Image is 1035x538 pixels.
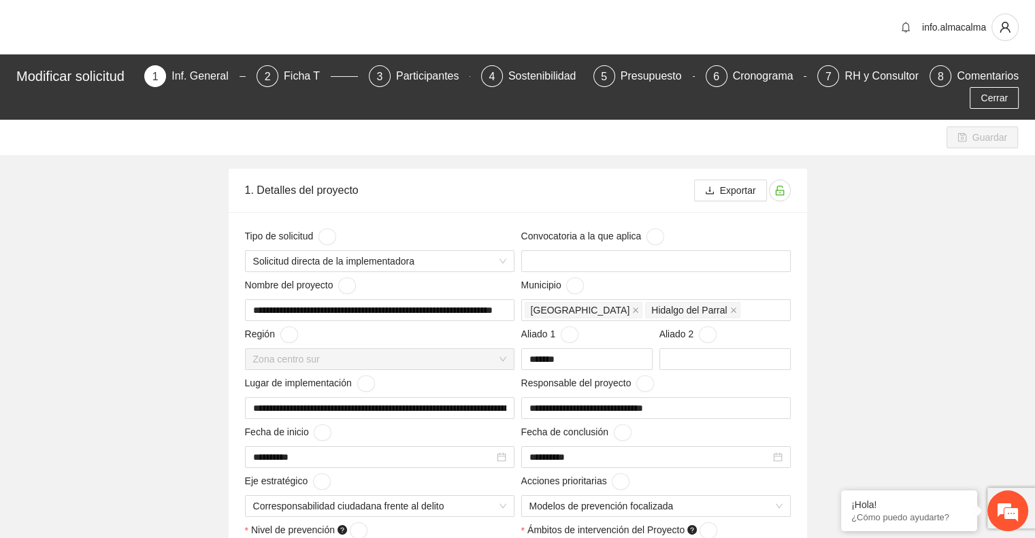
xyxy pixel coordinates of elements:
[957,65,1019,87] div: Comentarios
[769,180,791,201] button: unlock
[896,22,916,33] span: bell
[705,186,714,197] span: download
[521,278,585,294] span: Municipio
[636,375,654,392] button: Responsable del proyecto
[621,65,693,87] div: Presupuesto
[991,14,1019,41] button: user
[922,22,986,33] span: info.almacalma
[245,326,298,343] span: Región
[253,251,506,271] span: Solicitud directa de la implementadora
[489,71,495,82] span: 4
[338,525,347,535] span: question-circle
[713,71,719,82] span: 6
[525,302,643,318] span: Chihuahua
[280,326,298,343] button: Región
[720,183,756,198] span: Exportar
[561,326,578,343] button: Aliado 1
[646,229,664,245] button: Convocatoria a la que aplica
[529,496,783,516] span: Modelos de prevención focalizada
[817,65,919,87] div: 7RH y Consultores
[733,65,804,87] div: Cronograma
[851,512,967,522] p: ¿Cómo puedo ayudarte?
[284,65,331,87] div: Ficha T
[566,278,584,294] button: Municipio
[318,229,336,245] button: Tipo de solicitud
[245,424,332,441] span: Fecha de inicio
[699,326,717,343] button: Aliado 2
[508,65,587,87] div: Sostenibilidad
[257,65,358,87] div: 2Ficha T
[601,71,607,82] span: 5
[694,180,767,201] button: downloadExportar
[730,307,737,314] span: close
[938,71,944,82] span: 8
[245,473,331,490] span: Eje estratégico
[593,65,695,87] div: 5Presupuesto
[521,229,664,245] span: Convocatoria a la que aplica
[706,65,807,87] div: 6Cronograma
[7,371,259,419] textarea: Escriba su mensaje y pulse “Intro”
[71,69,229,87] div: Chatee con nosotros ahora
[396,65,470,87] div: Participantes
[369,65,470,87] div: 3Participantes
[531,303,630,318] span: [GEOGRAPHIC_DATA]
[687,525,697,535] span: question-circle
[481,65,582,87] div: 4Sostenibilidad
[171,65,240,87] div: Inf. General
[844,65,940,87] div: RH y Consultores
[245,375,375,392] span: Lugar de implementación
[245,278,357,294] span: Nombre del proyecto
[851,499,967,510] div: ¡Hola!
[521,473,630,490] span: Acciones prioritarias
[245,229,336,245] span: Tipo de solicitud
[79,182,188,319] span: Estamos en línea.
[612,473,629,490] button: Acciones prioritarias
[614,424,631,441] button: Fecha de conclusión
[152,71,159,82] span: 1
[223,7,256,39] div: Minimizar ventana de chat en vivo
[253,349,506,369] span: Zona centro sur
[895,16,917,38] button: bell
[970,87,1019,109] button: Cerrar
[253,496,506,516] span: Corresponsabilidad ciudadana frente al delito
[632,307,639,314] span: close
[659,326,717,343] span: Aliado 2
[770,185,790,196] span: unlock
[338,278,356,294] button: Nombre del proyecto
[651,303,727,318] span: Hidalgo del Parral
[981,90,1008,105] span: Cerrar
[376,71,382,82] span: 3
[313,473,331,490] button: Eje estratégico
[16,65,136,87] div: Modificar solicitud
[825,71,832,82] span: 7
[245,171,694,209] div: 1. Detalles del proyecto
[144,65,246,87] div: 1Inf. General
[521,424,631,441] span: Fecha de conclusión
[314,424,331,441] button: Fecha de inicio
[947,127,1018,148] button: saveGuardar
[521,375,655,392] span: Responsable del proyecto
[357,375,375,392] button: Lugar de implementación
[930,65,1019,87] div: 8Comentarios
[521,326,578,343] span: Aliado 1
[992,21,1018,33] span: user
[265,71,271,82] span: 2
[645,302,740,318] span: Hidalgo del Parral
